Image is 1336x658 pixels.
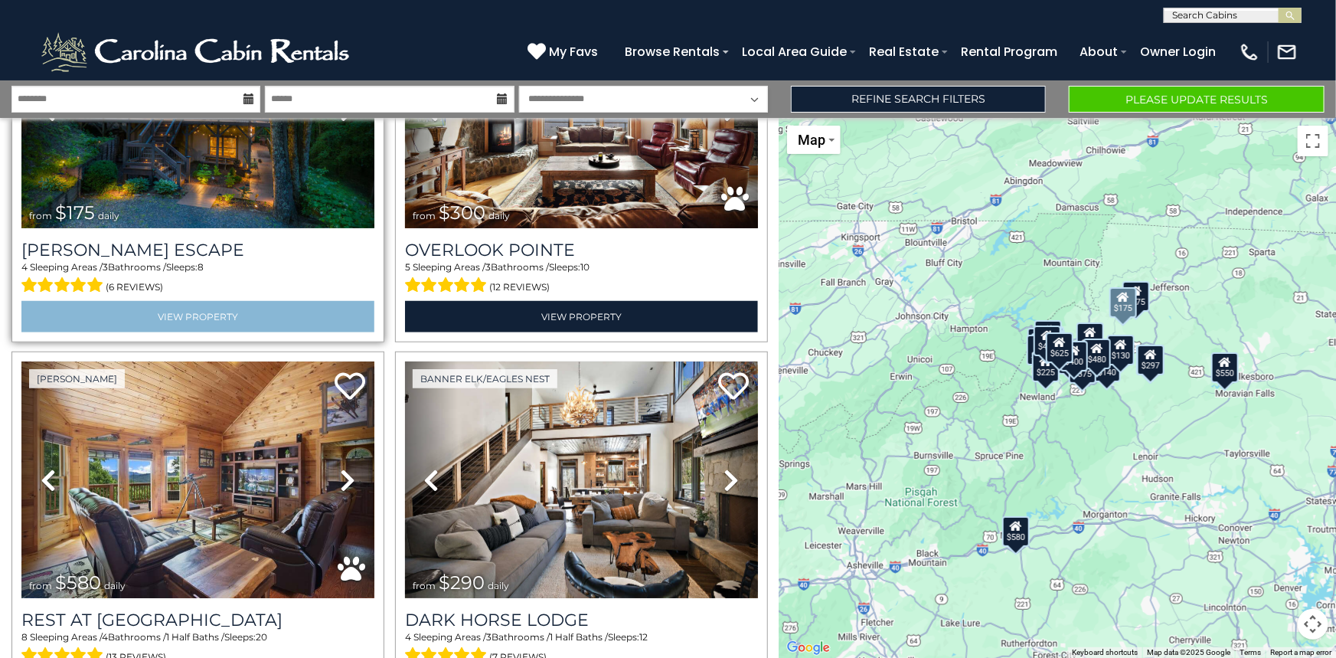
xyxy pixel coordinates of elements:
a: Local Area Guide [734,38,854,65]
a: Rental Program [953,38,1065,65]
div: $480 [1083,338,1111,368]
span: 3 [485,261,491,273]
span: daily [488,210,510,221]
span: Map [798,132,825,148]
button: Keyboard shortcuts [1072,647,1138,658]
a: Overlook Pointe [405,240,758,260]
a: Real Estate [861,38,946,65]
a: Add to favorites [335,371,365,404]
div: $550 [1211,352,1239,382]
span: from [413,580,436,591]
a: [PERSON_NAME] Escape [21,240,374,260]
div: $297 [1138,345,1165,375]
div: $625 [1046,332,1073,363]
span: 4 [21,261,28,273]
h3: Todd Escape [21,240,374,260]
span: 3 [486,631,492,643]
button: Toggle fullscreen view [1298,126,1328,156]
a: My Favs [528,42,602,62]
a: Add to favorites [718,371,749,404]
img: thumbnail_164747674.jpeg [21,362,374,598]
span: 20 [256,631,267,643]
span: 1 Half Baths / [550,631,608,643]
span: 3 [103,261,108,273]
span: $580 [55,571,101,594]
div: $425 [1034,325,1061,355]
div: $130 [1107,335,1135,365]
a: Dark Horse Lodge [405,610,758,630]
span: from [29,210,52,221]
span: 10 [580,261,590,273]
a: Browse Rentals [617,38,727,65]
span: from [29,580,52,591]
div: $400 [1061,340,1089,371]
a: Open this area in Google Maps (opens a new window) [783,638,834,658]
img: thumbnail_164375639.jpeg [405,362,758,598]
span: 1 Half Baths / [166,631,224,643]
span: daily [104,580,126,591]
a: About [1072,38,1125,65]
a: [PERSON_NAME] [29,369,125,388]
button: Please Update Results [1069,86,1325,113]
a: Report a map error [1270,648,1331,656]
div: $225 [1033,352,1060,382]
button: Map camera controls [1298,609,1328,640]
a: Terms [1240,648,1261,656]
img: mail-regular-white.png [1276,41,1298,63]
span: $175 [55,201,95,224]
a: Owner Login [1132,38,1223,65]
img: White-1-2.png [38,29,356,75]
span: My Favs [549,42,598,61]
span: $290 [439,571,485,594]
span: (12 reviews) [489,277,550,297]
span: $300 [439,201,485,224]
div: Sleeping Areas / Bathrooms / Sleeps: [21,260,374,297]
button: Change map style [787,126,841,154]
div: $375 [1070,352,1097,383]
span: 4 [405,631,411,643]
a: Banner Elk/Eagles Nest [413,369,557,388]
span: (6 reviews) [106,277,164,297]
img: Google [783,638,834,658]
div: $125 [1034,319,1062,350]
span: Map data ©2025 Google [1147,648,1230,656]
div: Sleeping Areas / Bathrooms / Sleeps: [405,260,758,297]
span: 12 [639,631,648,643]
span: daily [488,580,509,591]
div: $349 [1076,322,1104,353]
div: $175 [1123,280,1151,311]
a: Rest at [GEOGRAPHIC_DATA] [21,610,374,630]
div: $230 [1027,334,1055,365]
span: 8 [198,261,204,273]
div: $140 [1093,351,1121,381]
span: from [413,210,436,221]
img: phone-regular-white.png [1239,41,1260,63]
h3: Rest at Mountain Crest [21,610,374,630]
a: Refine Search Filters [791,86,1047,113]
a: View Property [405,301,758,332]
span: 8 [21,631,28,643]
div: $175 [1109,287,1137,318]
div: $580 [1003,516,1031,546]
a: View Property [21,301,374,332]
span: daily [98,210,119,221]
span: 4 [102,631,108,643]
span: 5 [405,261,410,273]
